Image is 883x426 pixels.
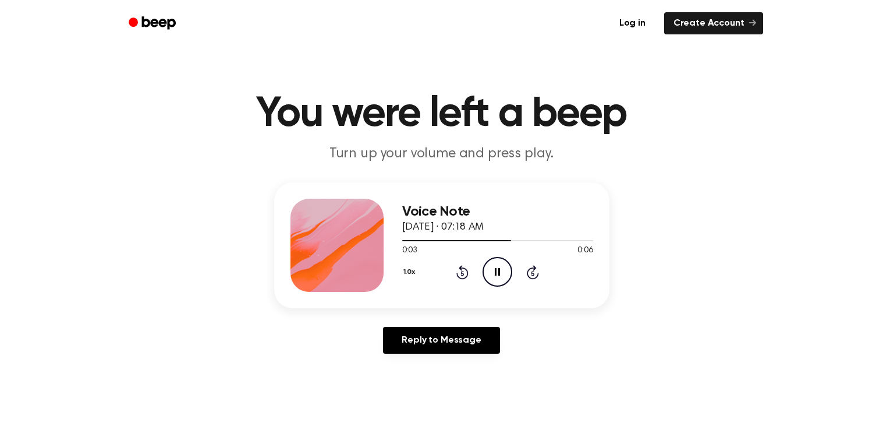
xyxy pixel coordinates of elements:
[120,12,186,35] a: Beep
[402,262,420,282] button: 1.0x
[218,145,665,164] p: Turn up your volume and press play.
[664,12,763,34] a: Create Account
[144,93,740,135] h1: You were left a beep
[608,10,657,37] a: Log in
[577,245,593,257] span: 0:06
[402,222,484,233] span: [DATE] · 07:18 AM
[402,245,417,257] span: 0:03
[383,327,499,354] a: Reply to Message
[402,204,593,220] h3: Voice Note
